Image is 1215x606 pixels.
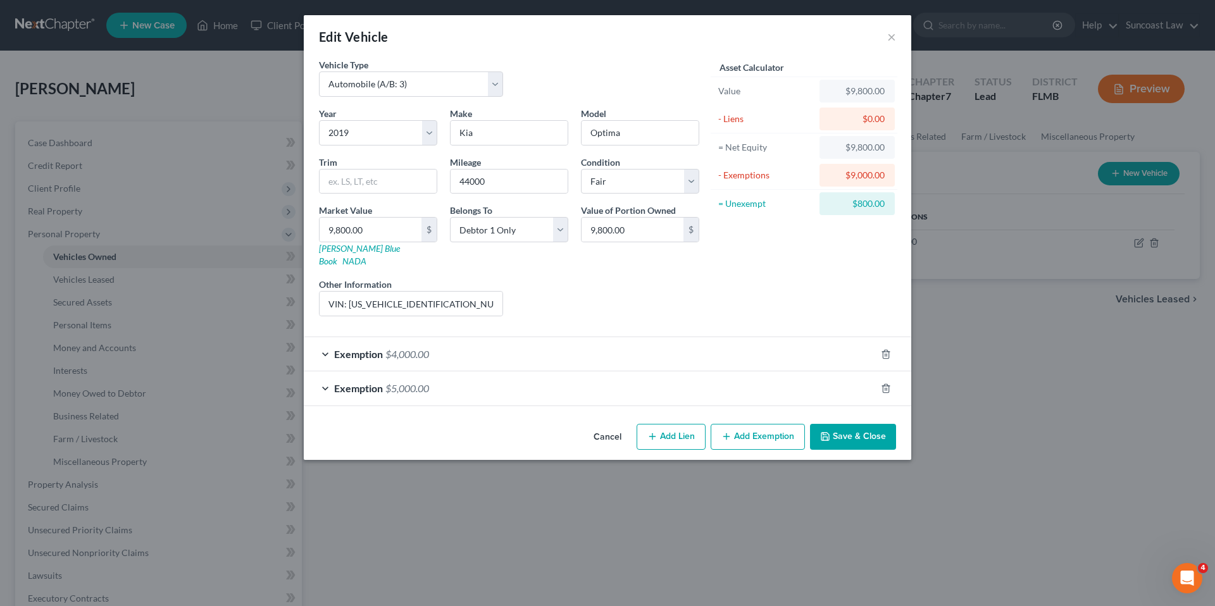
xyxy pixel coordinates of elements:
div: $ [683,218,699,242]
input: ex. Altima [582,121,699,145]
label: Asset Calculator [720,61,784,74]
span: $4,000.00 [385,348,429,360]
label: Market Value [319,204,372,217]
div: $9,800.00 [830,141,885,154]
button: × [887,29,896,44]
div: - Exemptions [718,169,814,182]
label: Vehicle Type [319,58,368,71]
input: 0.00 [320,218,421,242]
button: Add Exemption [711,424,805,450]
label: Mileage [450,156,481,169]
input: ex. LS, LT, etc [320,170,437,194]
div: $ [421,218,437,242]
label: Value of Portion Owned [581,204,676,217]
div: $9,800.00 [830,85,885,97]
label: Model [581,107,606,120]
label: Trim [319,156,337,169]
label: Year [319,107,337,120]
div: Edit Vehicle [319,28,389,46]
button: Save & Close [810,424,896,450]
div: - Liens [718,113,814,125]
span: Exemption [334,348,383,360]
div: $800.00 [830,197,885,210]
input: (optional) [320,292,502,316]
div: $9,000.00 [830,169,885,182]
span: 4 [1198,563,1208,573]
span: Exemption [334,382,383,394]
div: Value [718,85,814,97]
div: = Unexempt [718,197,814,210]
button: Add Lien [637,424,706,450]
iframe: Intercom live chat [1172,563,1202,593]
span: Belongs To [450,205,492,216]
span: Make [450,108,472,119]
input: 0.00 [582,218,683,242]
span: $5,000.00 [385,382,429,394]
button: Cancel [583,425,632,450]
a: NADA [342,256,366,266]
label: Other Information [319,278,392,291]
label: Condition [581,156,620,169]
div: $0.00 [830,113,885,125]
input: ex. Nissan [451,121,568,145]
a: [PERSON_NAME] Blue Book [319,243,400,266]
div: = Net Equity [718,141,814,154]
input: -- [451,170,568,194]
